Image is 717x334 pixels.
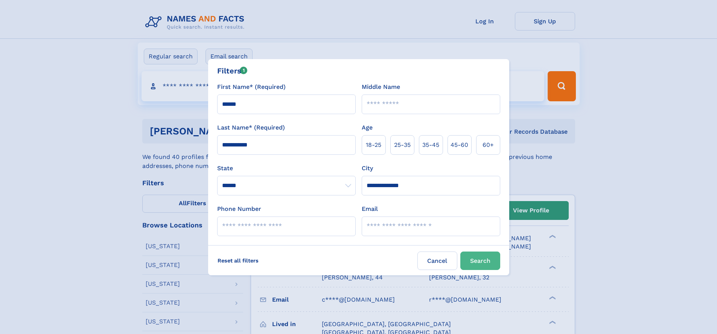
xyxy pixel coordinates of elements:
[362,164,373,173] label: City
[217,204,261,214] label: Phone Number
[483,140,494,149] span: 60+
[451,140,468,149] span: 45‑60
[362,204,378,214] label: Email
[422,140,439,149] span: 35‑45
[394,140,411,149] span: 25‑35
[217,123,285,132] label: Last Name* (Required)
[213,252,263,270] label: Reset all filters
[417,252,457,270] label: Cancel
[460,252,500,270] button: Search
[362,82,400,92] label: Middle Name
[217,164,356,173] label: State
[217,65,248,76] div: Filters
[366,140,381,149] span: 18‑25
[362,123,373,132] label: Age
[217,82,286,92] label: First Name* (Required)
